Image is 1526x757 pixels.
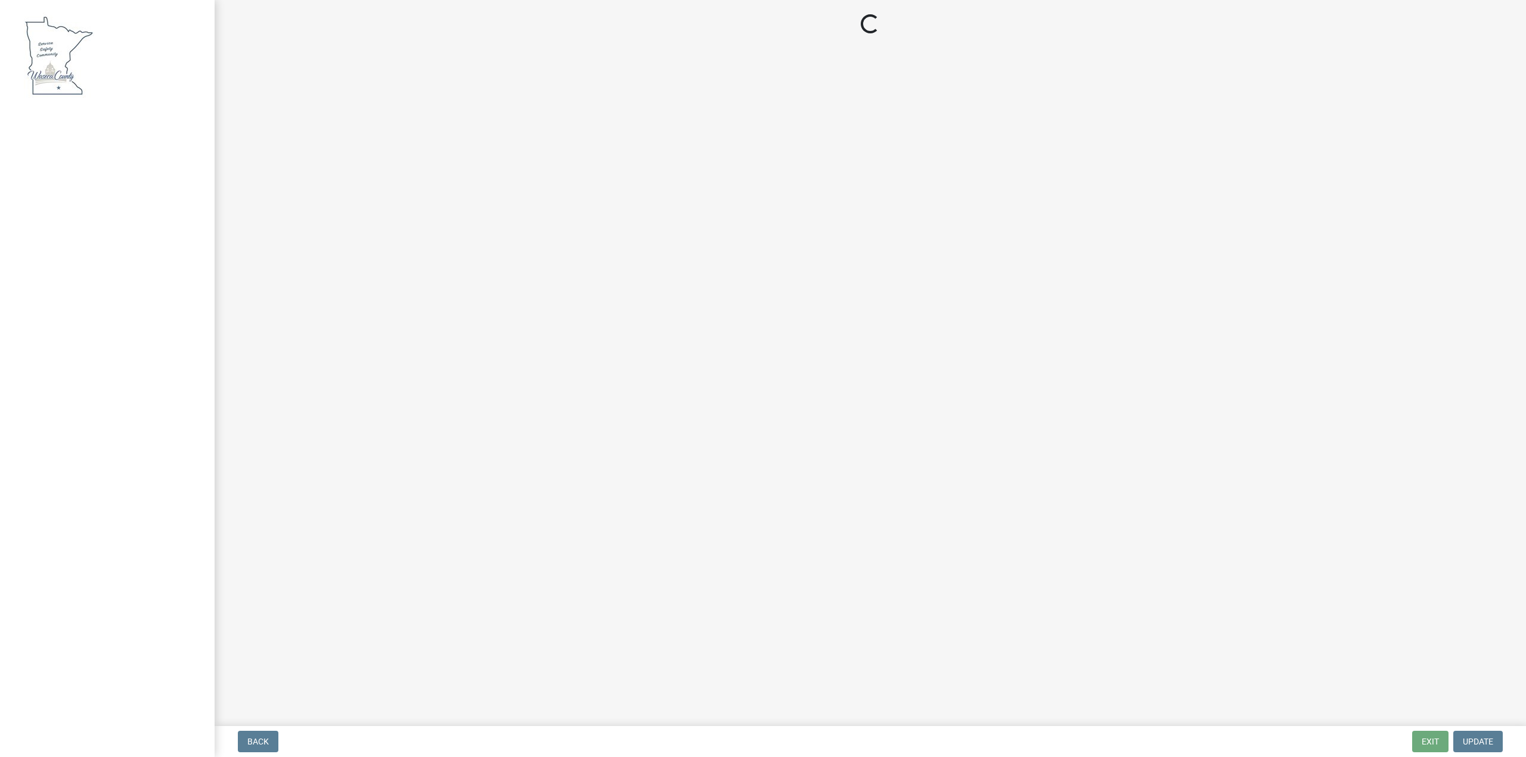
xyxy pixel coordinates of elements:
button: Back [238,731,278,752]
span: Back [247,737,269,746]
button: Update [1453,731,1503,752]
img: Waseca County, Minnesota [24,13,94,98]
button: Exit [1412,731,1449,752]
span: Update [1463,737,1493,746]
